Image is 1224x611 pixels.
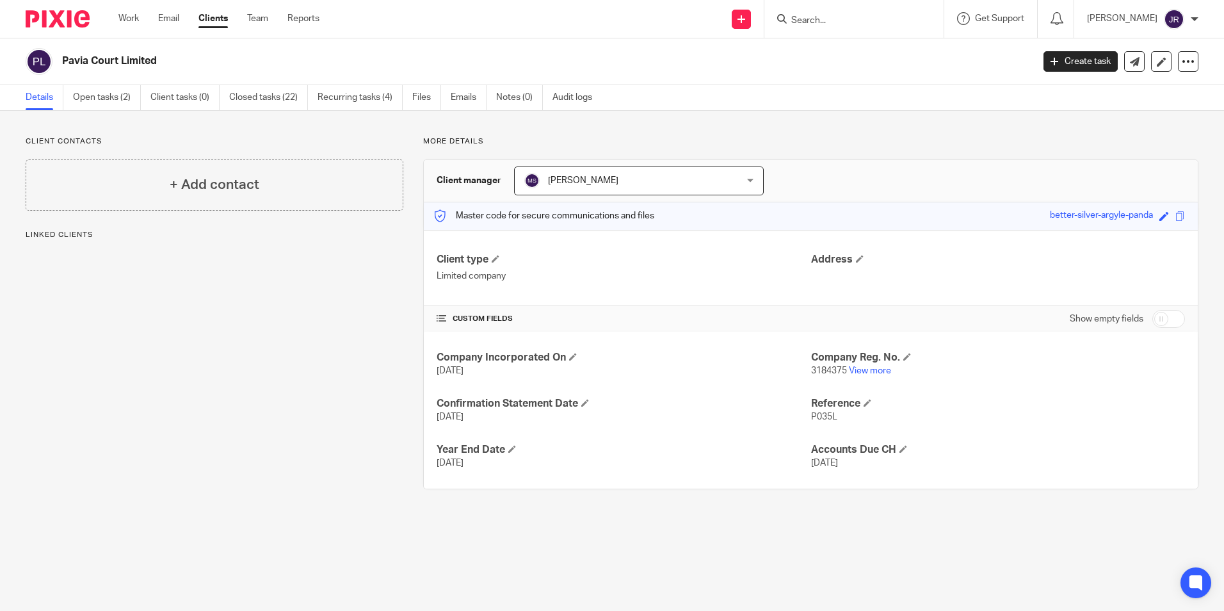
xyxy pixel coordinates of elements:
[437,314,810,324] h4: CUSTOM FIELDS
[73,85,141,110] a: Open tasks (2)
[437,366,463,375] span: [DATE]
[437,412,463,421] span: [DATE]
[811,366,847,375] span: 3184375
[150,85,220,110] a: Client tasks (0)
[198,12,228,25] a: Clients
[552,85,602,110] a: Audit logs
[158,12,179,25] a: Email
[1164,9,1184,29] img: svg%3E
[26,85,63,110] a: Details
[437,351,810,364] h4: Company Incorporated On
[170,175,259,195] h4: + Add contact
[1050,209,1153,224] div: better-silver-argyle-panda
[1043,51,1118,72] a: Create task
[437,270,810,282] p: Limited company
[811,351,1185,364] h4: Company Reg. No.
[811,412,837,421] span: P035L
[496,85,543,110] a: Notes (0)
[318,85,403,110] a: Recurring tasks (4)
[451,85,487,110] a: Emails
[524,173,540,188] img: svg%3E
[229,85,308,110] a: Closed tasks (22)
[811,397,1185,411] h4: Reference
[811,253,1185,266] h4: Address
[437,174,501,187] h3: Client manager
[790,15,905,27] input: Search
[437,459,463,468] span: [DATE]
[849,366,891,375] a: View more
[118,12,139,25] a: Work
[811,443,1185,457] h4: Accounts Due CH
[811,459,838,468] span: [DATE]
[433,209,654,222] p: Master code for secure communications and files
[437,253,810,266] h4: Client type
[26,136,403,147] p: Client contacts
[26,230,403,240] p: Linked clients
[412,85,441,110] a: Files
[247,12,268,25] a: Team
[437,443,810,457] h4: Year End Date
[26,10,90,28] img: Pixie
[26,48,52,75] img: svg%3E
[423,136,1198,147] p: More details
[62,54,832,68] h2: Pavia Court Limited
[548,176,618,185] span: [PERSON_NAME]
[1087,12,1157,25] p: [PERSON_NAME]
[975,14,1024,23] span: Get Support
[287,12,319,25] a: Reports
[437,397,810,411] h4: Confirmation Statement Date
[1070,313,1143,325] label: Show empty fields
